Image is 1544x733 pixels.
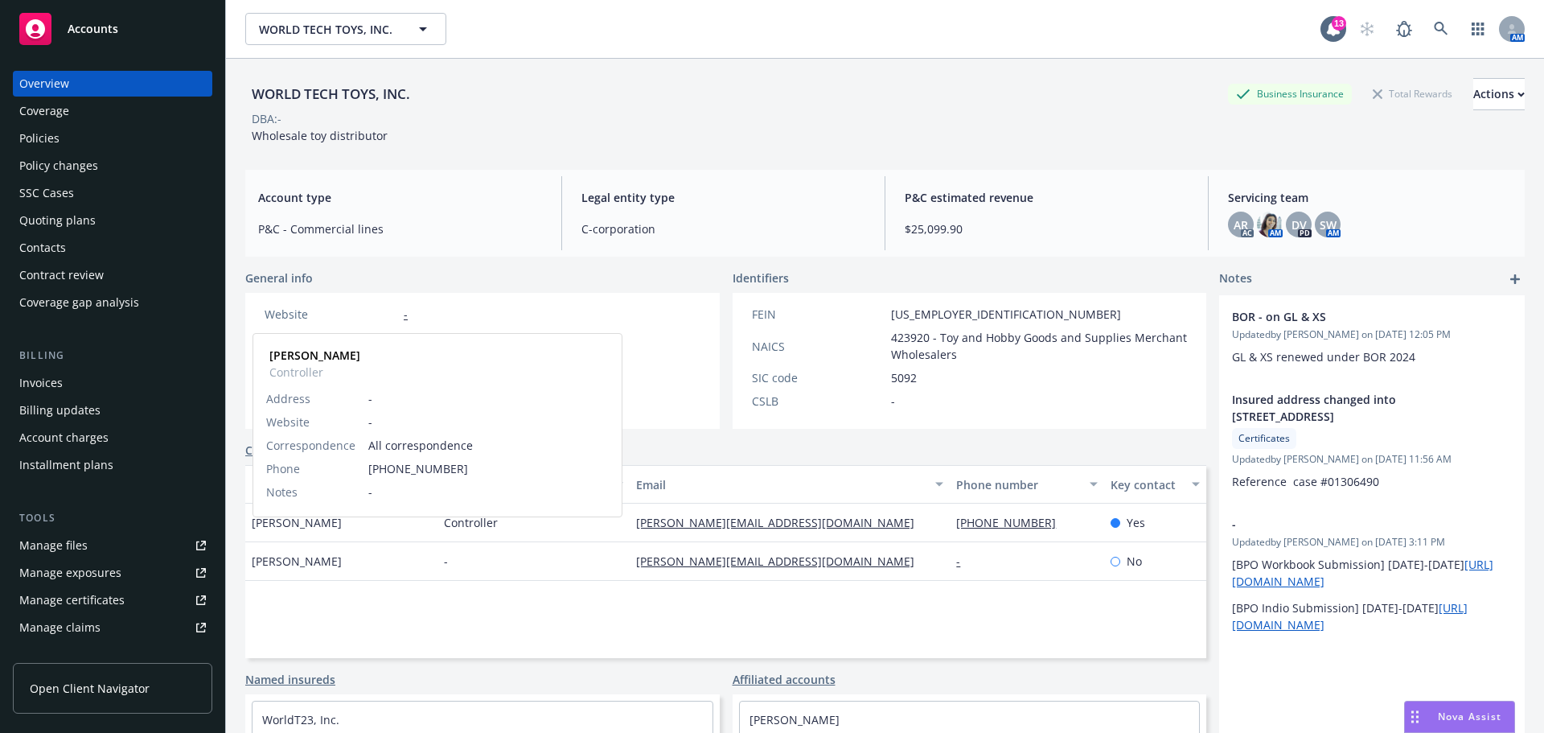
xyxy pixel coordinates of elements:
div: BOR - on GL & XSUpdatedby [PERSON_NAME] on [DATE] 12:05 PMGL & XS renewed under BOR 2024 [1219,295,1525,378]
span: BOR - on GL & XS [1232,308,1470,325]
span: Updated by [PERSON_NAME] on [DATE] 12:05 PM [1232,327,1512,342]
a: Manage certificates [13,587,212,613]
span: AR [1234,216,1248,233]
p: [BPO Indio Submission] [DATE]-[DATE] [1232,599,1512,633]
span: Legal entity type [581,189,865,206]
div: Billing updates [19,397,101,423]
a: Contacts [245,442,294,459]
span: WORLD TECH TOYS, INC. [259,21,398,38]
span: $25,099.90 [905,220,1189,237]
a: Manage exposures [13,560,212,586]
span: General info [245,270,313,286]
div: Email [636,476,926,493]
a: Quoting plans [13,208,212,233]
a: Report a Bug [1388,13,1420,45]
a: Coverage gap analysis [13,290,212,315]
span: Updated by [PERSON_NAME] on [DATE] 11:56 AM [1232,452,1512,467]
div: Billing [13,348,212,364]
span: Phone [266,460,300,477]
span: Identifiers [733,270,789,286]
span: DV [1291,216,1307,233]
div: Coverage gap analysis [19,290,139,315]
a: Manage files [13,533,212,558]
div: -Updatedby [PERSON_NAME] on [DATE] 3:11 PM[BPO Workbook Submission] [DATE]-[DATE][URL][DOMAIN_NAM... [1219,503,1525,646]
div: Contacts [19,235,66,261]
span: Wholesale toy distributor [252,128,388,143]
a: Accounts [13,6,212,51]
div: DBA: - [252,110,281,127]
strong: [PERSON_NAME] [269,348,360,363]
button: Nova Assist [1404,701,1515,733]
a: Manage BORs [13,642,212,668]
span: Insured address changed into [STREET_ADDRESS] [1232,391,1470,425]
p: [BPO Workbook Submission] [DATE]-[DATE] [1232,556,1512,590]
div: SSC Cases [19,180,74,206]
div: FEIN [752,306,885,323]
div: Invoices [19,370,63,396]
img: photo [1257,212,1283,237]
span: Controller [269,364,360,381]
span: Correspondence [266,437,355,454]
span: Reference case #01306490 [1232,474,1379,489]
a: SSC Cases [13,180,212,206]
div: Drag to move [1405,702,1425,732]
div: SIC code [752,369,885,386]
div: WORLD TECH TOYS, INC. [245,84,417,105]
button: Phone number [950,465,1103,504]
span: 5092 [891,369,917,386]
span: [STREET_ADDRESS] [404,329,506,346]
span: Servicing team [1228,189,1512,206]
a: Named insureds [245,671,335,688]
div: CSLB [752,393,885,410]
div: Manage claims [19,615,101,640]
a: Policy changes [13,153,212,179]
div: Website [265,306,397,323]
button: Full name [245,465,437,504]
div: Insured address changed into [STREET_ADDRESS]CertificatesUpdatedby [PERSON_NAME] on [DATE] 11:56 ... [1219,378,1525,503]
span: - [368,414,609,430]
div: Manage BORs [19,642,95,668]
a: - [404,307,408,322]
span: Nova Assist [1438,710,1501,723]
div: Coverage [19,98,69,124]
div: 13 [1332,16,1346,31]
a: add [1505,270,1525,289]
a: Contract review [13,262,212,288]
span: 423920 - Toy and Hobby Goods and Supplies Merchant Wholesalers [891,329,1188,363]
a: [PHONE_NUMBER] [956,515,1069,530]
div: Business Insurance [1228,84,1352,104]
div: Mailing address [265,329,397,346]
a: [PERSON_NAME] [749,712,840,727]
a: Search [1425,13,1457,45]
span: C-corporation [581,220,865,237]
a: Billing updates [13,397,212,423]
span: P&C - Commercial lines [258,220,542,237]
span: [PERSON_NAME] [252,553,342,570]
span: [US_EMPLOYER_IDENTIFICATION_NUMBER] [891,306,1121,323]
a: Overview [13,71,212,97]
div: Full name [252,476,413,493]
a: Manage claims [13,615,212,640]
a: [PERSON_NAME][EMAIL_ADDRESS][DOMAIN_NAME] [636,554,927,569]
span: - [444,553,448,570]
span: P&C estimated revenue [905,189,1189,206]
button: Email [630,465,950,504]
div: Manage files [19,533,88,558]
span: - [891,393,895,410]
span: - [368,390,609,407]
span: Yes [1127,514,1145,531]
div: Policy changes [19,153,98,179]
div: Manage exposures [19,560,121,586]
a: Account charges [13,425,212,451]
a: - [956,554,973,569]
span: - [368,484,609,500]
div: Phone number [956,476,1079,493]
button: Actions [1473,78,1525,110]
span: Certificates [1238,431,1290,446]
span: Accounts [68,23,118,35]
div: Installment plans [19,452,113,478]
span: Account type [258,189,542,206]
a: Contacts [13,235,212,261]
span: Controller [444,514,498,531]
